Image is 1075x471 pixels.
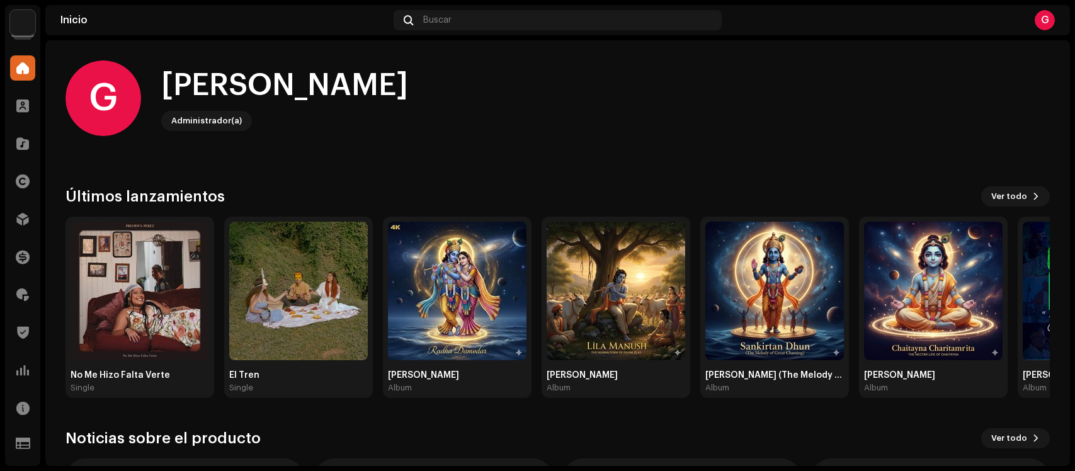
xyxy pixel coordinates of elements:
div: Album [1023,383,1047,393]
div: [PERSON_NAME] (The Melody of Great Chanting) [705,370,844,380]
button: Ver todo [981,428,1050,448]
div: No Me Hizo Falta Verte [71,370,209,380]
div: Album [864,383,888,393]
div: Single [229,383,253,393]
button: Ver todo [981,186,1050,207]
div: Administrador(a) [171,113,242,128]
div: [PERSON_NAME] [161,65,408,106]
span: Ver todo [991,184,1027,209]
div: Inicio [60,15,389,25]
span: Ver todo [991,426,1027,451]
img: 8059f371-7808-4ed8-a22b-424f2d560939 [705,222,844,360]
div: [PERSON_NAME] [547,370,685,380]
div: Album [388,383,412,393]
img: 28ac76ab-3fac-431c-9832-e0f714a1834e [864,222,1003,360]
div: G [1035,10,1055,30]
div: Album [547,383,571,393]
img: 64b7fdbc-d3e1-4c0b-8b75-d466e40e19ba [229,222,368,360]
div: El Tren [229,370,368,380]
div: [PERSON_NAME] [864,370,1003,380]
img: 68d7cb35-2d7e-4ea8-a7f5-4e144aae12fb [388,222,526,360]
h3: Últimos lanzamientos [65,186,225,207]
img: 16589ae9-e00b-4631-9ae2-55fa23bad299 [71,222,209,360]
div: Album [705,383,729,393]
div: G [65,60,141,136]
div: Single [71,383,94,393]
img: baefbfbd-a54a-4184-b3f5-850c8df67423 [547,222,685,360]
div: [PERSON_NAME] [388,370,526,380]
img: a6437e74-8c8e-4f74-a1ce-131745af0155 [10,10,35,35]
h3: Noticias sobre el producto [65,428,261,448]
span: Buscar [423,15,452,25]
